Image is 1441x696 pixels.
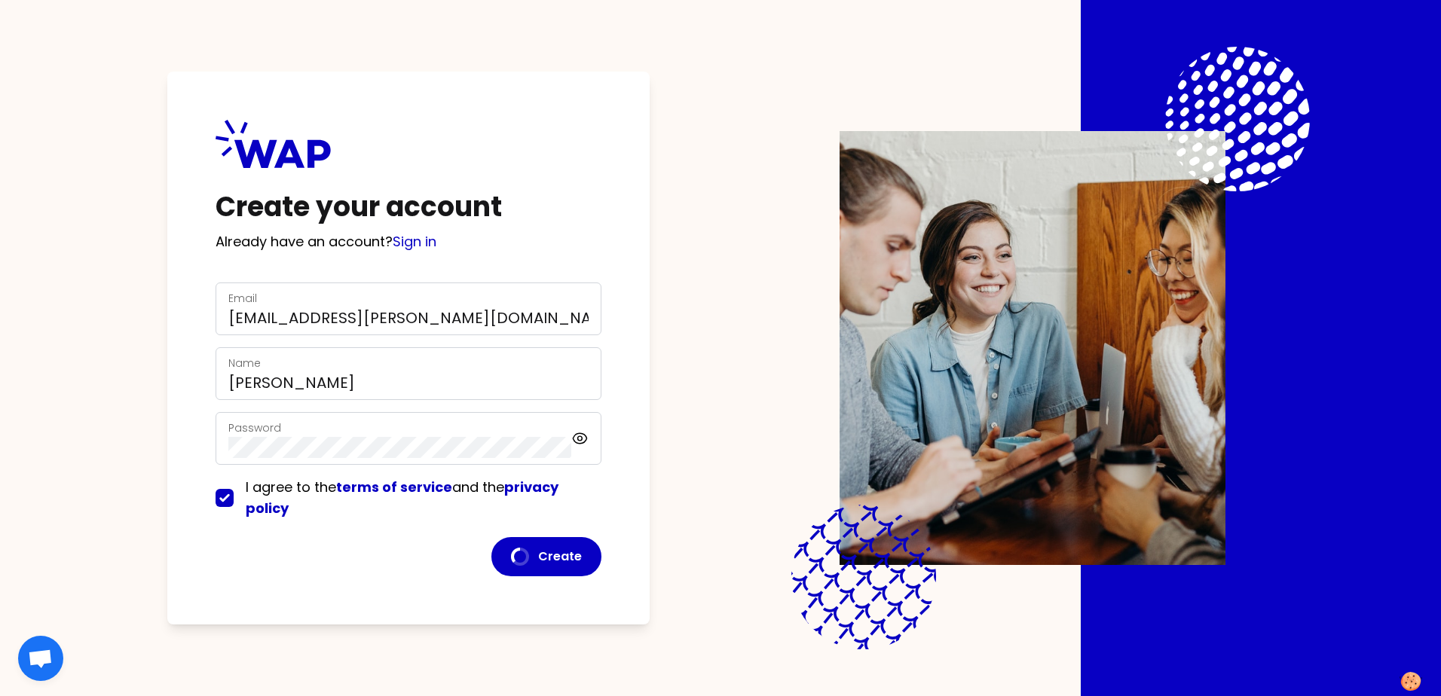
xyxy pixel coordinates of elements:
a: Sign in [393,232,436,251]
label: Password [228,420,281,435]
label: Email [228,291,257,306]
h1: Create your account [216,192,601,222]
button: Create [491,537,601,576]
label: Name [228,356,261,371]
div: Ouvrir le chat [18,636,63,681]
span: I agree to the and the [246,478,558,517]
p: Already have an account? [216,231,601,252]
a: terms of service [336,478,452,496]
img: Description [840,131,1225,565]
